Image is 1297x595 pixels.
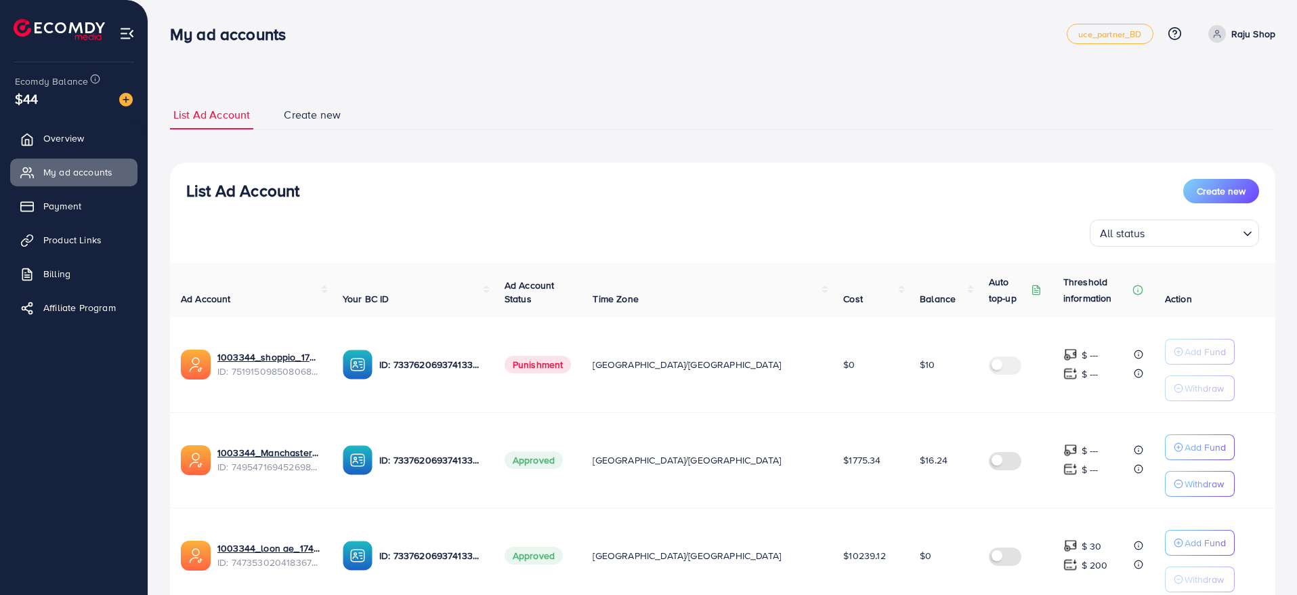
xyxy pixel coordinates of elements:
[1183,179,1259,203] button: Create new
[1197,184,1246,198] span: Create new
[10,159,137,186] a: My ad accounts
[989,274,1028,306] p: Auto top-up
[505,279,555,306] span: Ad Account Status
[15,89,38,108] span: $44
[343,350,373,379] img: ic-ba-acc.ded83a64.svg
[10,192,137,220] a: Payment
[217,460,321,474] span: ID: 7495471694526988304
[217,350,321,378] div: <span class='underline'>1003344_shoppio_1750688962312</span></br>7519150985080684551
[1165,339,1235,365] button: Add Fund
[343,445,373,475] img: ic-ba-acc.ded83a64.svg
[1165,292,1192,306] span: Action
[1203,25,1275,43] a: Raju Shop
[1185,571,1224,588] p: Withdraw
[1063,558,1078,572] img: top-up amount
[1185,344,1226,360] p: Add Fund
[593,292,638,306] span: Time Zone
[1063,367,1078,381] img: top-up amount
[1082,461,1099,478] p: $ ---
[14,19,105,40] img: logo
[181,445,211,475] img: ic-ads-acc.e4c84228.svg
[43,199,81,213] span: Payment
[920,549,931,562] span: $0
[217,365,321,378] span: ID: 7519150985080684551
[43,165,112,179] span: My ad accounts
[1067,24,1153,44] a: uce_partner_BD
[217,541,321,555] a: 1003344_loon ae_1740066863007
[1063,274,1130,306] p: Threshold information
[181,292,231,306] span: Ad Account
[1097,224,1148,243] span: All status
[1231,26,1275,42] p: Raju Shop
[1185,439,1226,455] p: Add Fund
[43,233,102,247] span: Product Links
[1082,538,1102,554] p: $ 30
[505,356,572,373] span: Punishment
[505,547,563,565] span: Approved
[10,294,137,321] a: Affiliate Program
[119,26,135,41] img: menu
[379,548,483,564] p: ID: 7337620693741338625
[505,451,563,469] span: Approved
[593,453,781,467] span: [GEOGRAPHIC_DATA]/[GEOGRAPHIC_DATA]
[1165,471,1235,497] button: Withdraw
[1165,530,1235,556] button: Add Fund
[920,358,935,371] span: $10
[43,301,116,314] span: Affiliate Program
[181,350,211,379] img: ic-ads-acc.e4c84228.svg
[1082,347,1099,363] p: $ ---
[170,24,297,44] h3: My ad accounts
[920,292,956,306] span: Balance
[1082,443,1099,459] p: $ ---
[379,356,483,373] p: ID: 7337620693741338625
[1165,567,1235,592] button: Withdraw
[343,541,373,571] img: ic-ba-acc.ded83a64.svg
[217,541,321,569] div: <span class='underline'>1003344_loon ae_1740066863007</span></br>7473530204183674896
[593,358,781,371] span: [GEOGRAPHIC_DATA]/[GEOGRAPHIC_DATA]
[119,93,133,106] img: image
[217,556,321,569] span: ID: 7473530204183674896
[343,292,389,306] span: Your BC ID
[1063,539,1078,553] img: top-up amount
[1185,380,1224,396] p: Withdraw
[843,358,855,371] span: $0
[593,549,781,562] span: [GEOGRAPHIC_DATA]/[GEOGRAPHIC_DATA]
[1149,221,1237,243] input: Search for option
[10,260,137,287] a: Billing
[843,453,880,467] span: $1775.34
[1063,443,1078,457] img: top-up amount
[10,125,137,152] a: Overview
[217,350,321,364] a: 1003344_shoppio_1750688962312
[1082,557,1108,573] p: $ 200
[1165,375,1235,401] button: Withdraw
[843,549,885,562] span: $10239.12
[1165,434,1235,460] button: Add Fund
[173,107,250,123] span: List Ad Account
[43,131,84,145] span: Overview
[181,541,211,571] img: ic-ads-acc.e4c84228.svg
[1185,535,1226,551] p: Add Fund
[920,453,948,467] span: $16.24
[186,181,299,201] h3: List Ad Account
[1185,476,1224,492] p: Withdraw
[1063,348,1078,362] img: top-up amount
[284,107,341,123] span: Create new
[43,267,70,281] span: Billing
[217,446,321,474] div: <span class='underline'>1003344_Manchaster_1745175503024</span></br>7495471694526988304
[1078,30,1141,39] span: uce_partner_BD
[1063,462,1078,476] img: top-up amount
[379,452,483,468] p: ID: 7337620693741338625
[843,292,863,306] span: Cost
[217,446,321,459] a: 1003344_Manchaster_1745175503024
[1082,366,1099,382] p: $ ---
[15,75,88,88] span: Ecomdy Balance
[10,226,137,253] a: Product Links
[1090,220,1259,247] div: Search for option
